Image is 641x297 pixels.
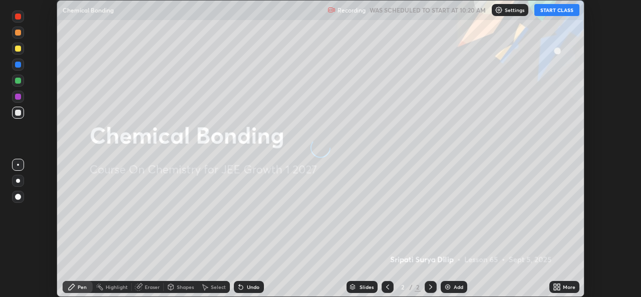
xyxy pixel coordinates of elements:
div: More [563,284,575,289]
p: Chemical Bonding [63,6,114,14]
div: / [410,284,413,290]
h5: WAS SCHEDULED TO START AT 10:20 AM [370,6,486,15]
button: START CLASS [534,4,579,16]
p: Recording [338,7,366,14]
div: Add [454,284,463,289]
div: Eraser [145,284,160,289]
div: Slides [360,284,374,289]
img: class-settings-icons [495,6,503,14]
div: Select [211,284,226,289]
img: recording.375f2c34.svg [328,6,336,14]
div: Highlight [106,284,128,289]
div: Pen [78,284,87,289]
div: 2 [398,284,408,290]
p: Settings [505,8,524,13]
img: add-slide-button [444,283,452,291]
div: 2 [415,282,421,291]
div: Undo [247,284,259,289]
div: Shapes [177,284,194,289]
